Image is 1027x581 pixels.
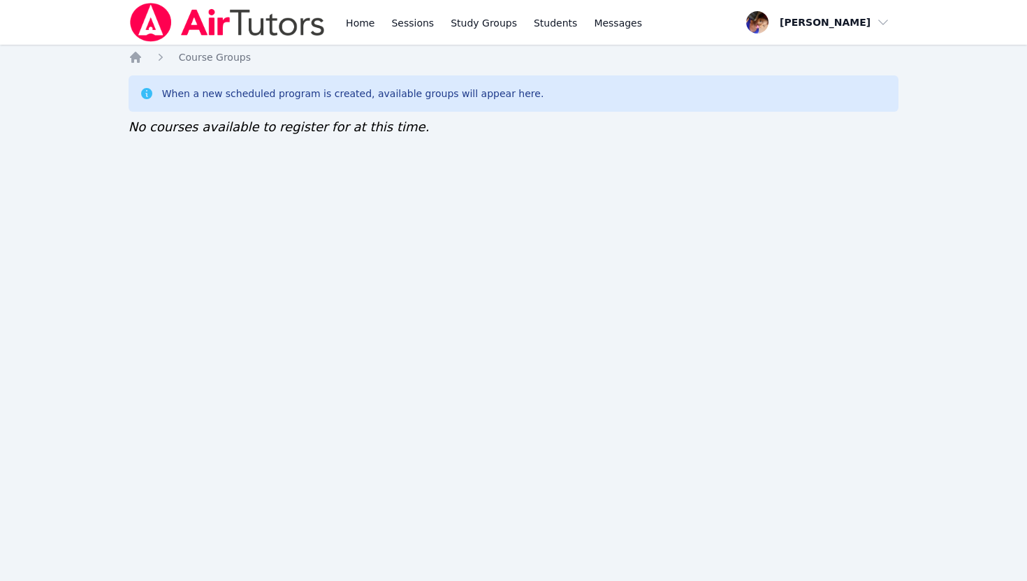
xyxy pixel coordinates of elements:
img: Air Tutors [129,3,326,42]
span: Messages [594,16,642,30]
span: No courses available to register for at this time. [129,119,430,134]
nav: Breadcrumb [129,50,899,64]
div: When a new scheduled program is created, available groups will appear here. [162,87,544,101]
span: Course Groups [179,52,251,63]
a: Course Groups [179,50,251,64]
